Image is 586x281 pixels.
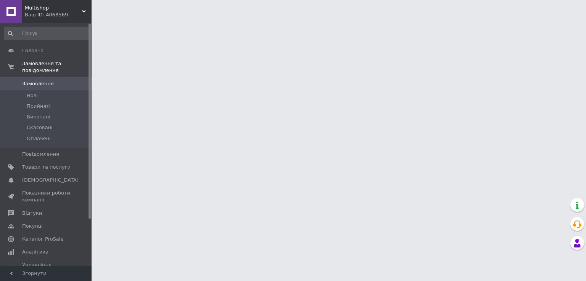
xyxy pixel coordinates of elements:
[22,262,71,275] span: Управління сайтом
[22,177,79,184] span: [DEMOGRAPHIC_DATA]
[27,135,51,142] span: Оплачені
[25,5,82,11] span: Multishop
[25,11,92,18] div: Ваш ID: 4068569
[22,164,71,171] span: Товари та послуги
[22,223,43,230] span: Покупці
[22,47,43,54] span: Головна
[22,249,48,255] span: Аналітика
[4,27,90,40] input: Пошук
[27,113,50,120] span: Виконані
[22,80,54,87] span: Замовлення
[22,151,59,158] span: Повідомлення
[22,60,92,74] span: Замовлення та повідомлення
[22,236,63,243] span: Каталог ProSale
[22,190,71,203] span: Показники роботи компанії
[22,210,42,217] span: Відгуки
[27,103,50,110] span: Прийняті
[27,92,38,99] span: Нові
[27,124,53,131] span: Скасовані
